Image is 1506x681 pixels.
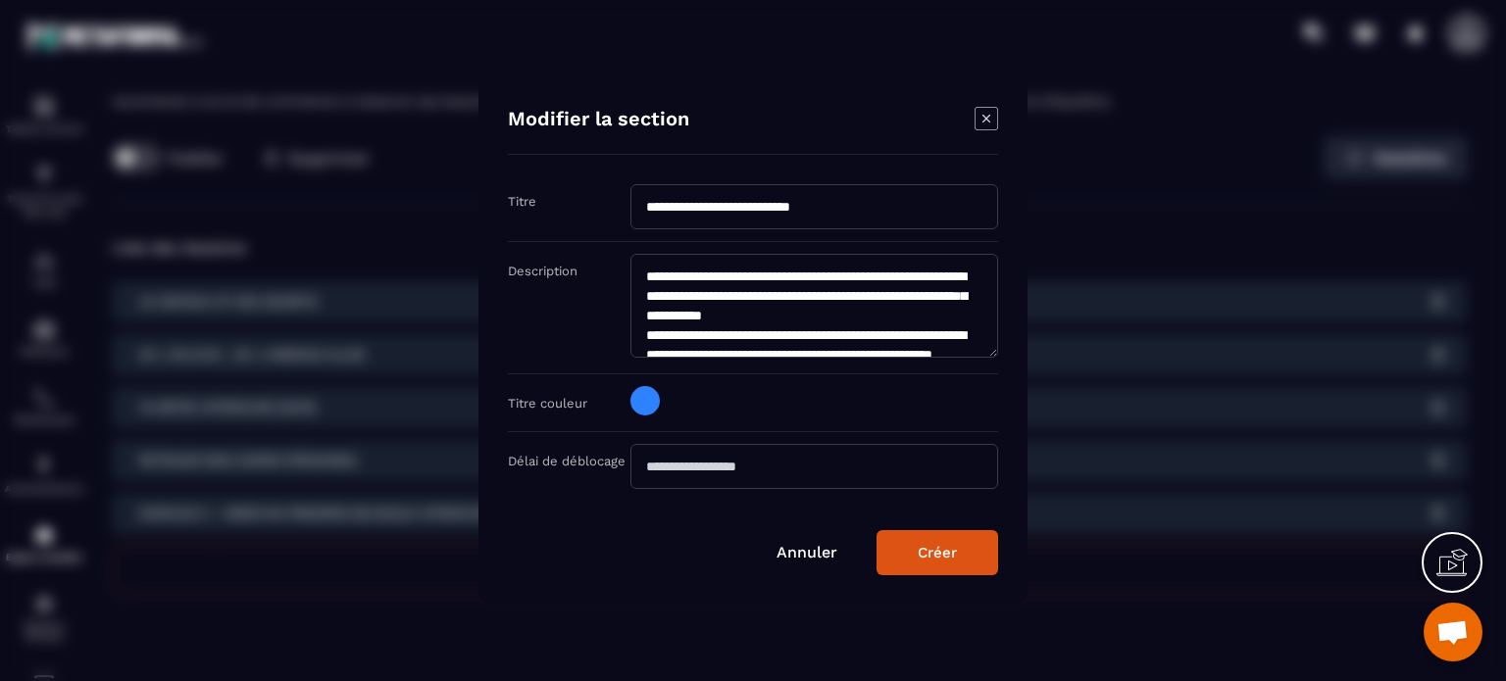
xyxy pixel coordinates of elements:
button: Créer [877,530,998,575]
label: Titre couleur [508,396,587,411]
div: Ouvrir le chat [1424,603,1482,661]
label: Délai de déblocage [508,454,626,468]
label: Titre [508,194,536,209]
label: Description [508,264,577,278]
h4: Modifier la section [508,107,689,134]
div: Créer [918,544,957,561]
a: Annuler [777,543,837,561]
